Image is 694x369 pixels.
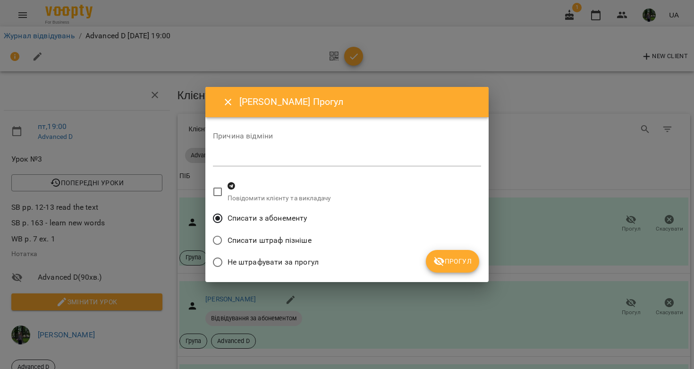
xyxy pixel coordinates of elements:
[228,213,307,224] span: Списати з абонементу
[433,256,472,267] span: Прогул
[228,194,331,203] p: Повідомити клієнту та викладачу
[228,235,312,246] span: Списати штраф пізніше
[426,250,479,273] button: Прогул
[228,257,319,268] span: Не штрафувати за прогул
[239,94,477,109] h6: [PERSON_NAME] Прогул
[213,132,481,140] label: Причина відміни
[217,91,239,113] button: Close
